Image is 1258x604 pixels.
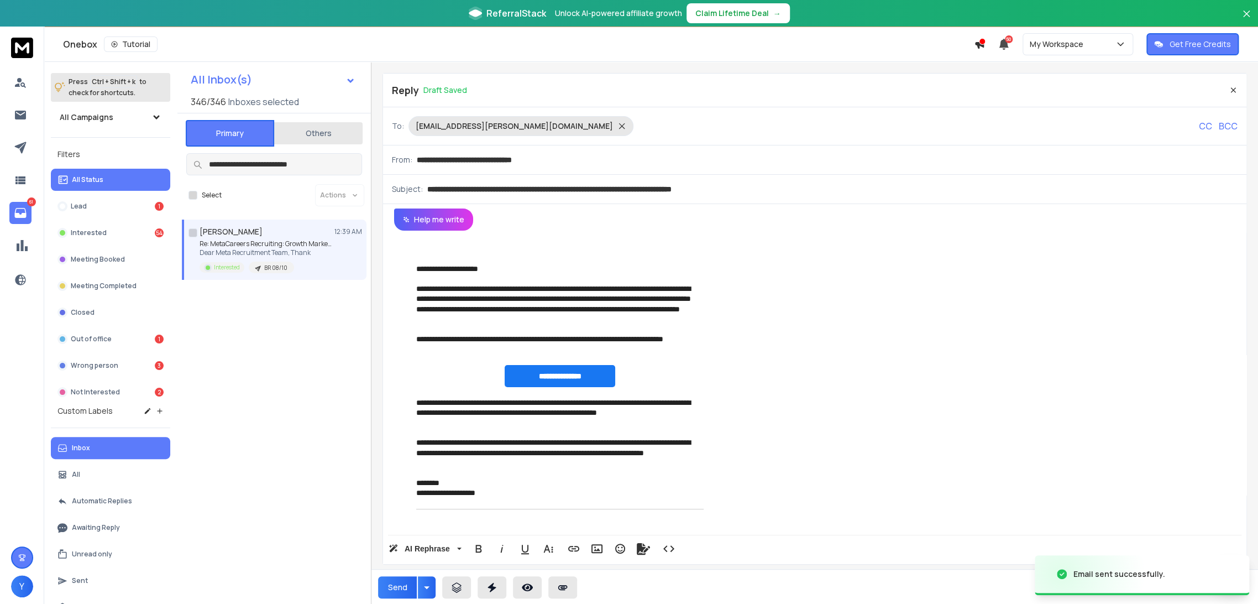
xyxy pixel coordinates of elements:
[71,202,87,211] p: Lead
[378,576,417,598] button: Send
[72,470,80,479] p: All
[51,248,170,270] button: Meeting Booked
[1146,33,1239,55] button: Get Free Credits
[1005,35,1013,43] span: 50
[633,538,654,560] button: Signature
[1199,119,1212,133] p: CC
[334,227,362,236] p: 12:39 AM
[423,85,467,96] p: Draft Saved
[468,538,489,560] button: Bold (Ctrl+B)
[51,222,170,244] button: Interested54
[11,575,33,597] button: Y
[392,154,412,165] p: From:
[392,121,404,132] p: To:
[155,388,164,397] div: 2
[51,147,170,162] h3: Filters
[90,75,137,88] span: Ctrl + Shift + k
[686,3,790,23] button: Claim Lifetime Deal→
[51,517,170,539] button: Awaiting Reply
[72,576,88,585] p: Sent
[71,228,107,237] p: Interested
[155,361,164,370] div: 3
[63,37,974,52] div: Onebox
[228,95,299,108] h3: Inboxes selected
[1239,7,1254,33] button: Close banner
[1030,39,1088,50] p: My Workspace
[155,335,164,343] div: 1
[51,195,170,217] button: Lead1
[586,538,607,560] button: Insert Image (Ctrl+P)
[186,120,274,147] button: Primary
[69,76,146,98] p: Press to check for shortcuts.
[515,538,536,560] button: Underline (Ctrl+U)
[386,538,464,560] button: AI Rephrase
[555,8,682,19] p: Unlock AI-powered affiliate growth
[51,464,170,486] button: All
[491,538,512,560] button: Italic (Ctrl+I)
[51,328,170,350] button: Out of office1
[51,301,170,324] button: Closed
[416,121,613,132] p: [EMAIL_ADDRESS][PERSON_NAME][DOMAIN_NAME]
[392,184,423,195] p: Subject:
[51,570,170,592] button: Sent
[71,361,118,370] p: Wrong person
[51,381,170,403] button: Not Interested2
[71,335,112,343] p: Out of office
[773,8,781,19] span: →
[71,255,125,264] p: Meeting Booked
[27,197,36,206] p: 61
[538,538,559,560] button: More Text
[51,355,170,377] button: Wrong person3
[71,282,137,290] p: Meeting Completed
[51,275,170,297] button: Meeting Completed
[200,248,332,257] p: Dear Meta Recruitment Team, Thank
[1219,119,1238,133] p: BCC
[72,523,120,532] p: Awaiting Reply
[104,37,158,52] button: Tutorial
[72,444,90,452] p: Inbox
[214,263,240,272] p: Interested
[394,209,473,231] button: Help me write
[60,112,113,123] h1: All Campaigns
[72,550,112,559] p: Unread only
[200,239,332,248] p: Re: MetaCareers Recruiting: Growth Marketing
[658,538,679,560] button: Code View
[71,388,120,397] p: Not Interested
[182,69,364,91] button: All Inbox(s)
[51,490,170,512] button: Automatic Replies
[71,308,95,317] p: Closed
[402,544,452,554] span: AI Rephrase
[274,121,363,145] button: Others
[72,497,132,506] p: Automatic Replies
[1170,39,1231,50] p: Get Free Credits
[202,191,222,200] label: Select
[9,202,32,224] a: 61
[72,175,103,184] p: All Status
[392,82,419,98] p: Reply
[51,106,170,128] button: All Campaigns
[155,202,164,211] div: 1
[57,405,113,416] h3: Custom Labels
[51,437,170,459] button: Inbox
[155,228,164,237] div: 54
[486,7,546,20] span: ReferralStack
[191,74,252,85] h1: All Inbox(s)
[610,538,631,560] button: Emoticons
[264,264,287,272] p: BR 08/10
[1073,569,1165,580] div: Email sent successfully.
[563,538,584,560] button: Insert Link (Ctrl+K)
[191,95,226,108] span: 346 / 346
[51,169,170,191] button: All Status
[51,543,170,565] button: Unread only
[200,226,263,237] h1: [PERSON_NAME]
